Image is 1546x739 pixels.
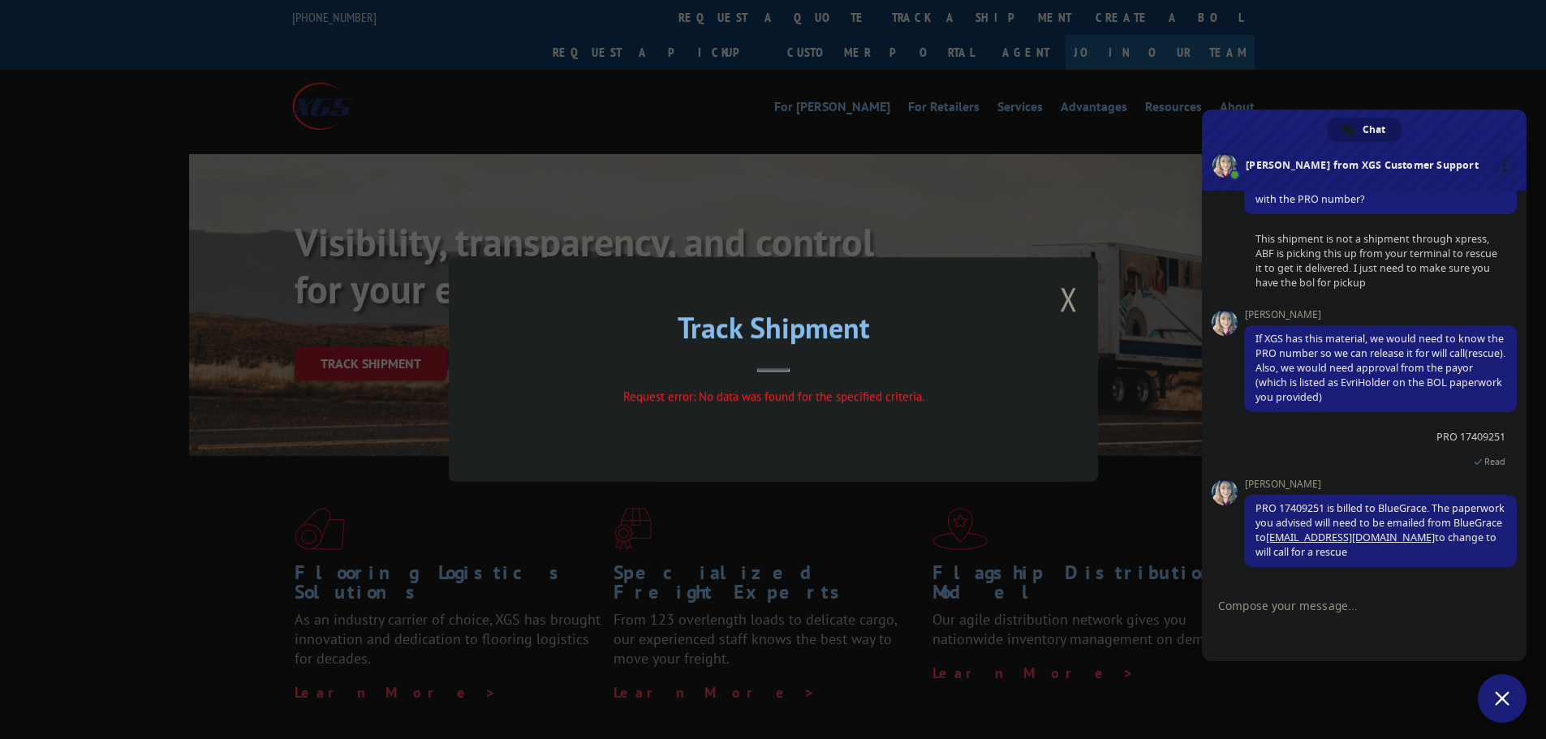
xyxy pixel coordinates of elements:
[1363,118,1385,142] span: Chat
[1484,456,1505,467] span: Read
[1266,531,1435,544] a: [EMAIL_ADDRESS][DOMAIN_NAME]
[1218,637,1231,650] span: Insert an emoji
[1060,277,1078,320] button: Close modal
[1328,118,1402,142] a: Chat
[530,316,1017,347] h2: Track Shipment
[1260,637,1273,650] span: Audio message
[1255,332,1505,404] span: If XGS has this material, we would need to know the PRO number so we can release it for will call...
[1478,674,1527,723] a: Close chat
[1218,585,1478,625] textarea: Compose your message...
[1244,309,1517,320] span: [PERSON_NAME]
[622,389,924,404] span: Request error: No data was found for the specified criteria.
[1244,479,1517,490] span: [PERSON_NAME]
[1255,232,1497,290] span: This shipment is not a shipment through xpress, ABF is picking this up from your terminal to resc...
[1436,430,1505,444] span: PRO 17409251
[1255,501,1505,559] span: PRO 17409251 is billed to BlueGrace. The paperwork you advised will need to be emailed from BlueG...
[1239,637,1252,650] span: Send a file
